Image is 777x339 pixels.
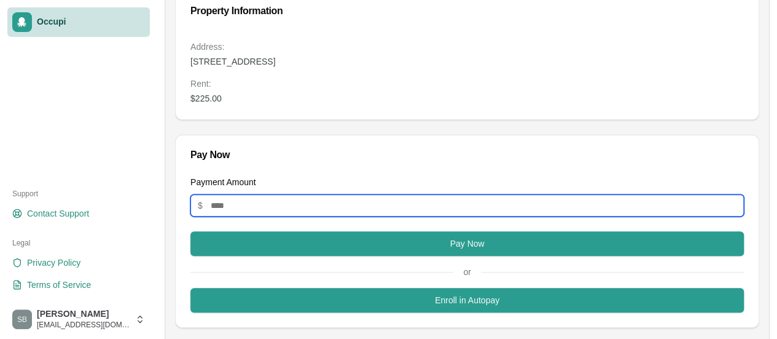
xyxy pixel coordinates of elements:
dt: Rent : [190,78,744,90]
span: [EMAIL_ADDRESS][DOMAIN_NAME] [37,320,130,330]
dd: [STREET_ADDRESS] [190,55,744,68]
span: Privacy Policy [27,257,80,269]
a: Terms of Service [7,275,150,295]
a: Contact Support [7,204,150,223]
span: [PERSON_NAME] [37,309,130,320]
button: Enroll in Autopay [190,288,744,313]
div: Property Information [190,6,744,16]
a: Privacy Policy [7,253,150,273]
div: Support [7,184,150,204]
img: Shoan Bowden [12,309,32,329]
div: Pay Now [190,150,744,160]
div: Legal [7,233,150,253]
span: Terms of Service [27,279,91,291]
dt: Address: [190,41,744,53]
button: Shoan Bowden[PERSON_NAME][EMAIL_ADDRESS][DOMAIN_NAME] [7,305,150,334]
label: Payment Amount [190,177,256,187]
a: Occupi [7,7,150,37]
dd: $225.00 [190,92,744,105]
span: $ [198,199,203,212]
span: Contact Support [27,207,89,220]
span: Occupi [37,17,145,28]
button: Pay Now [190,231,744,256]
span: or [453,266,480,278]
